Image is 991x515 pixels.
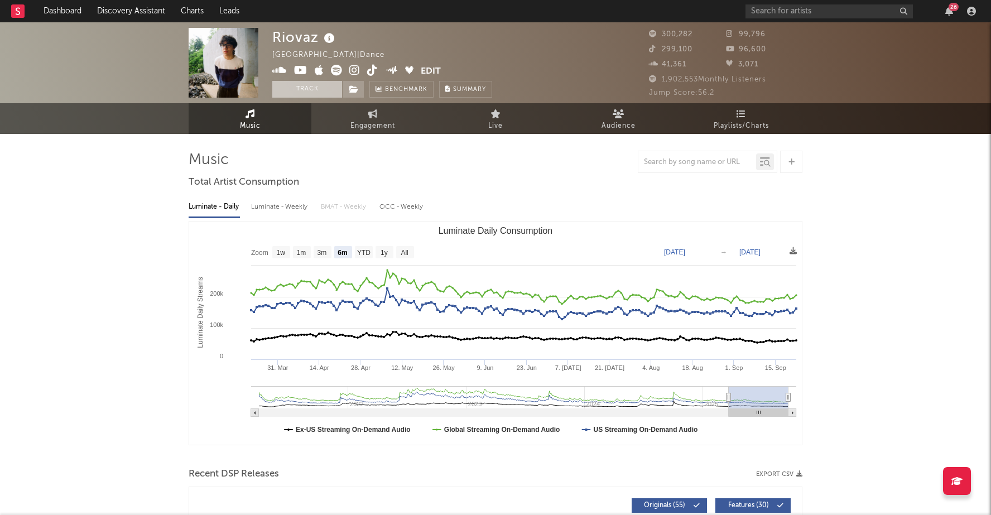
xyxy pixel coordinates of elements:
text: 3m [317,249,327,257]
span: 41,361 [649,61,686,68]
text: 26. May [433,364,455,371]
text: Zoom [251,249,268,257]
text: 4. Aug [642,364,660,371]
span: Live [488,119,503,133]
a: Playlists/Charts [680,103,802,134]
text: 1. Sep [725,364,743,371]
span: 96,600 [726,46,766,53]
span: 3,071 [726,61,758,68]
button: Originals(55) [632,498,707,513]
text: Luminate Daily Consumption [439,226,553,235]
span: Total Artist Consumption [189,176,299,189]
span: Jump Score: 56.2 [649,89,714,97]
text: Global Streaming On-Demand Audio [444,426,560,434]
text: 100k [210,321,223,328]
span: Summary [453,86,486,93]
button: Export CSV [756,471,802,478]
div: OCC - Weekly [379,198,424,216]
text: 200k [210,290,223,297]
text: 0 [220,353,223,359]
div: Luminate - Daily [189,198,240,216]
text: 28. Apr [351,364,371,371]
text: 6m [338,249,347,257]
text: All [401,249,408,257]
text: 18. Aug [682,364,703,371]
input: Search for artists [745,4,913,18]
text: 1m [297,249,306,257]
span: Audience [602,119,636,133]
span: Benchmark [385,83,427,97]
span: 299,100 [649,46,692,53]
text: 31. Mar [267,364,288,371]
text: 12. May [391,364,413,371]
text: 9. Jun [477,364,493,371]
svg: Luminate Daily Consumption [189,222,802,445]
span: Music [240,119,261,133]
text: 23. Jun [517,364,537,371]
text: 15. Sep [765,364,786,371]
text: 1w [277,249,286,257]
button: 26 [945,7,953,16]
button: Summary [439,81,492,98]
text: YTD [357,249,371,257]
input: Search by song name or URL [638,158,756,167]
button: Track [272,81,342,98]
a: Music [189,103,311,134]
div: Riovaz [272,28,338,46]
text: [DATE] [664,248,685,256]
text: Ex-US Streaming On-Demand Audio [296,426,411,434]
text: 7. [DATE] [555,364,581,371]
div: [GEOGRAPHIC_DATA] | Dance [272,49,397,62]
span: Recent DSP Releases [189,468,279,481]
a: Audience [557,103,680,134]
div: 26 [949,3,959,11]
text: → [720,248,727,256]
button: Edit [421,65,441,79]
span: 99,796 [726,31,766,38]
text: Luminate Daily Streams [196,277,204,348]
text: US Streaming On-Demand Audio [593,426,697,434]
span: 1,902,553 Monthly Listeners [649,76,766,83]
span: Engagement [350,119,395,133]
a: Live [434,103,557,134]
span: 300,282 [649,31,692,38]
span: Playlists/Charts [714,119,769,133]
text: 1y [381,249,388,257]
text: 14. Apr [310,364,329,371]
div: Luminate - Weekly [251,198,310,216]
span: Originals ( 55 ) [639,502,690,509]
a: Benchmark [369,81,434,98]
text: [DATE] [739,248,761,256]
span: Features ( 30 ) [723,502,774,509]
text: 21. [DATE] [595,364,624,371]
button: Features(30) [715,498,791,513]
a: Engagement [311,103,434,134]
